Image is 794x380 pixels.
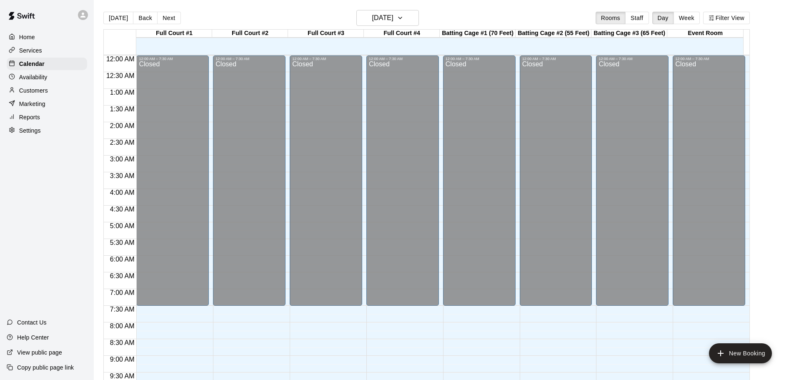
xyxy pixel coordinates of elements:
div: Closed [292,61,360,309]
button: Day [652,12,674,24]
span: 12:30 AM [104,72,137,79]
button: [DATE] [103,12,133,24]
div: 12:00 AM – 7:30 AM: Closed [213,55,286,306]
button: Filter View [703,12,750,24]
div: Closed [675,61,743,309]
a: Marketing [7,98,87,110]
span: 4:30 AM [108,206,137,213]
a: Calendar [7,58,87,70]
div: 12:00 AM – 7:30 AM [369,57,436,61]
p: Services [19,46,42,55]
div: 12:00 AM – 7:30 AM: Closed [290,55,362,306]
div: Full Court #2 [212,30,288,38]
span: 2:30 AM [108,139,137,146]
span: 5:00 AM [108,222,137,229]
button: [DATE] [356,10,419,26]
span: 7:00 AM [108,289,137,296]
div: 12:00 AM – 7:30 AM: Closed [366,55,439,306]
div: 12:00 AM – 7:30 AM: Closed [443,55,516,306]
button: Staff [625,12,649,24]
span: 12:00 AM [104,55,137,63]
a: Home [7,31,87,43]
span: 8:30 AM [108,339,137,346]
span: 3:00 AM [108,156,137,163]
span: 6:00 AM [108,256,137,263]
div: Full Court #1 [136,30,212,38]
p: Reports [19,113,40,121]
p: Marketing [19,100,45,108]
div: Closed [369,61,436,309]
a: Settings [7,124,87,137]
div: Closed [522,61,590,309]
a: Availability [7,71,87,83]
span: 8:00 AM [108,322,137,330]
span: 6:30 AM [108,272,137,279]
div: 12:00 AM – 7:30 AM [599,57,666,61]
button: add [709,343,772,363]
div: Closed [599,61,666,309]
button: Back [133,12,158,24]
div: Event Room [667,30,743,38]
span: 9:30 AM [108,372,137,380]
div: Closed [446,61,513,309]
div: Batting Cage #1 (70 Feet) [440,30,516,38]
p: View public page [17,348,62,357]
p: Help Center [17,333,49,342]
span: 1:00 AM [108,89,137,96]
div: Closed [139,61,206,309]
p: Copy public page link [17,363,74,372]
p: Calendar [19,60,45,68]
div: Full Court #4 [364,30,440,38]
div: 12:00 AM – 7:30 AM [522,57,590,61]
span: 1:30 AM [108,106,137,113]
p: Contact Us [17,318,47,327]
h6: [DATE] [372,12,393,24]
p: Home [19,33,35,41]
div: 12:00 AM – 7:30 AM [139,57,206,61]
a: Customers [7,84,87,97]
button: Week [674,12,700,24]
span: 9:00 AM [108,356,137,363]
span: 3:30 AM [108,172,137,179]
span: 5:30 AM [108,239,137,246]
button: Rooms [596,12,626,24]
div: 12:00 AM – 7:30 AM [215,57,283,61]
span: 7:30 AM [108,306,137,313]
p: Customers [19,86,48,95]
div: 12:00 AM – 7:30 AM [446,57,513,61]
span: 4:00 AM [108,189,137,196]
a: Reports [7,111,87,123]
div: Closed [215,61,283,309]
div: Full Court #3 [288,30,364,38]
span: 2:00 AM [108,122,137,129]
div: Batting Cage #3 (65 Feet) [591,30,667,38]
div: 12:00 AM – 7:30 AM: Closed [520,55,592,306]
button: Next [157,12,180,24]
div: Batting Cage #2 (55 Feet) [516,30,591,38]
div: 12:00 AM – 7:30 AM: Closed [673,55,745,306]
div: 12:00 AM – 7:30 AM: Closed [136,55,209,306]
p: Settings [19,126,41,135]
div: 12:00 AM – 7:30 AM [675,57,743,61]
div: 12:00 AM – 7:30 AM [292,57,360,61]
div: 12:00 AM – 7:30 AM: Closed [596,55,669,306]
a: Services [7,44,87,57]
p: Availability [19,73,48,81]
